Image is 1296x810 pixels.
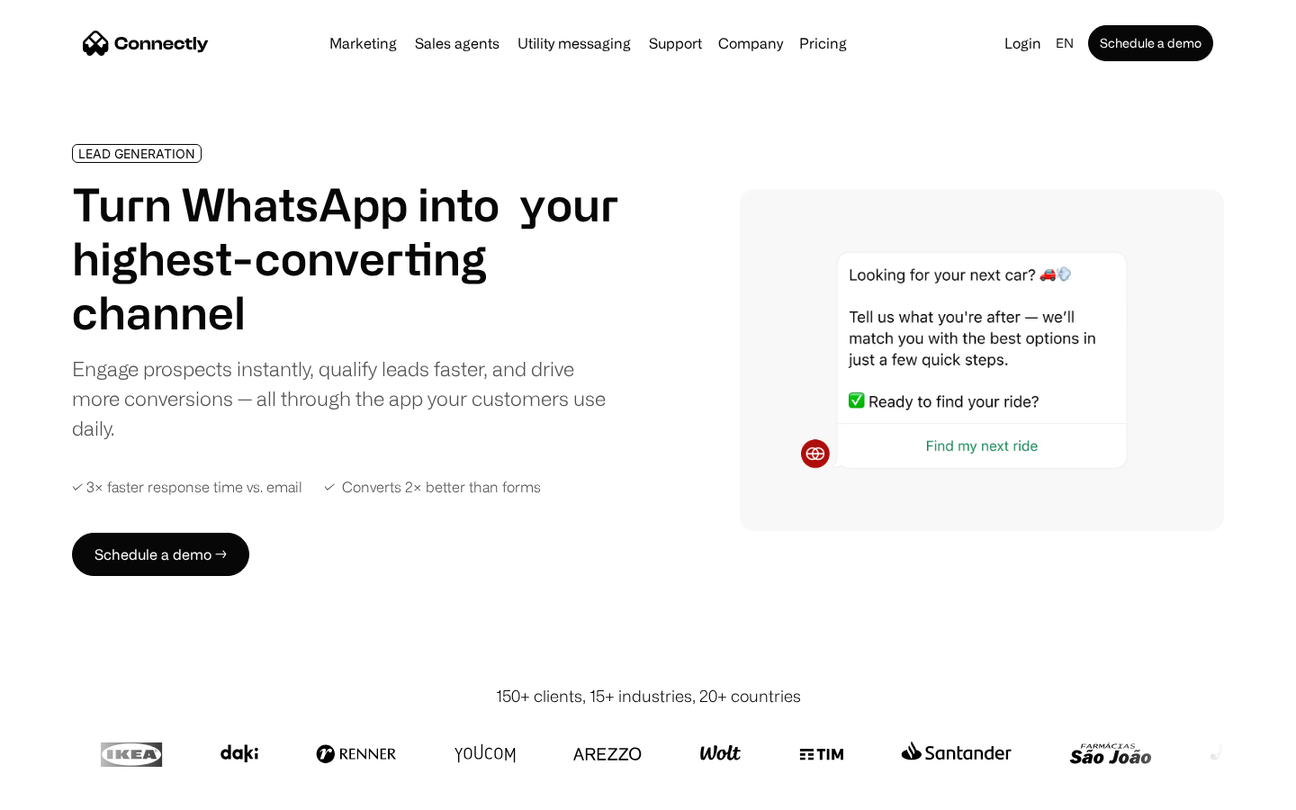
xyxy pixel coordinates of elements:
[1056,31,1074,56] div: en
[496,684,801,708] div: 150+ clients, 15+ industries, 20+ countries
[18,777,108,804] aside: Language selected: English
[1088,25,1213,61] a: Schedule a demo
[72,354,619,443] div: Engage prospects instantly, qualify leads faster, and drive more conversions — all through the ap...
[72,533,249,576] a: Schedule a demo →
[78,147,195,160] div: LEAD GENERATION
[324,479,541,496] div: ✓ Converts 2× better than forms
[408,36,507,50] a: Sales agents
[718,31,783,56] div: Company
[997,31,1048,56] a: Login
[792,36,854,50] a: Pricing
[510,36,638,50] a: Utility messaging
[642,36,709,50] a: Support
[72,479,302,496] div: ✓ 3× faster response time vs. email
[36,778,108,804] ul: Language list
[322,36,404,50] a: Marketing
[72,177,619,339] h1: Turn WhatsApp into your highest-converting channel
